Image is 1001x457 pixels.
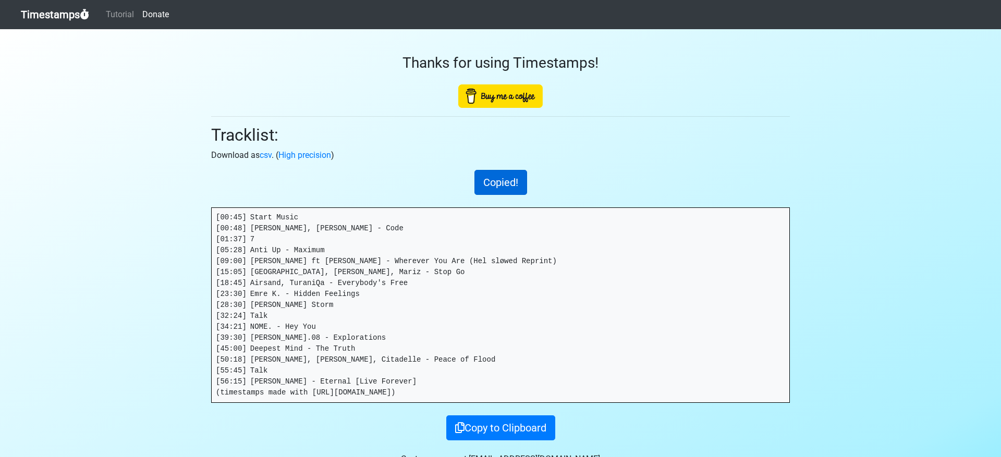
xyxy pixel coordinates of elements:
button: Copy to Clipboard [446,415,555,440]
h2: Tracklist: [211,125,790,145]
a: High precision [278,150,331,160]
a: Tutorial [102,4,138,25]
a: Donate [138,4,173,25]
a: csv [260,150,272,160]
h3: Thanks for using Timestamps! [211,54,790,72]
button: Copied! [474,170,527,195]
pre: [00:45] Start Music [00:48] [PERSON_NAME], [PERSON_NAME] - Code [01:37] 7 [05:28] Anti Up - Maxim... [212,208,789,402]
p: Download as . ( ) [211,149,790,162]
img: Buy Me A Coffee [458,84,543,108]
a: Timestamps [21,4,89,25]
